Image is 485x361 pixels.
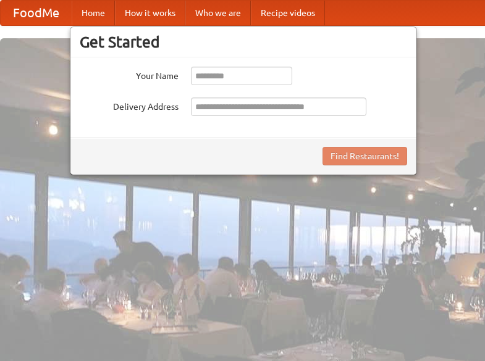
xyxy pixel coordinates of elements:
[115,1,185,25] a: How it works
[80,67,179,82] label: Your Name
[251,1,325,25] a: Recipe videos
[1,1,72,25] a: FoodMe
[185,1,251,25] a: Who we are
[72,1,115,25] a: Home
[323,147,407,165] button: Find Restaurants!
[80,98,179,113] label: Delivery Address
[80,33,407,51] h3: Get Started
